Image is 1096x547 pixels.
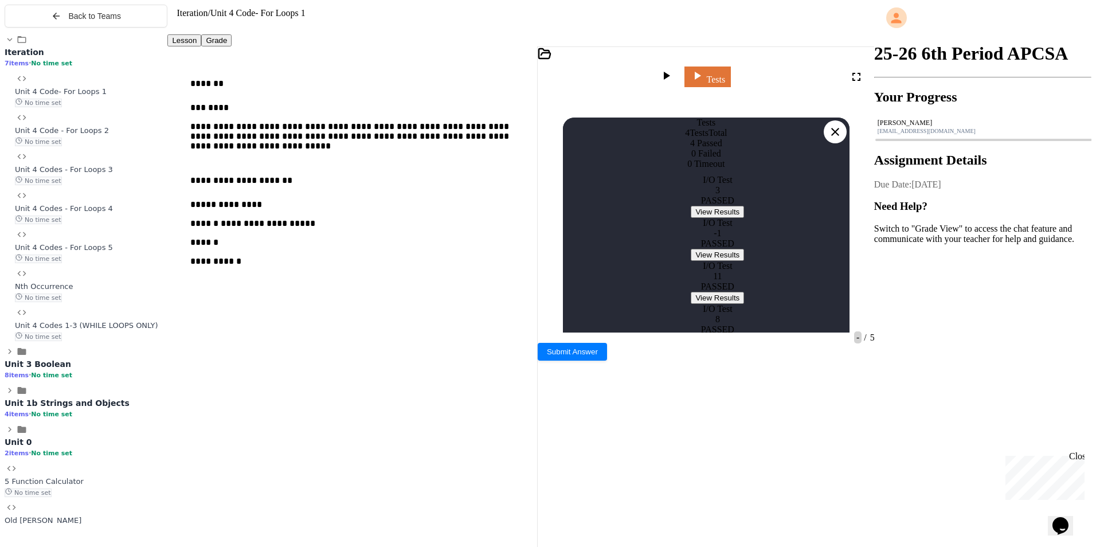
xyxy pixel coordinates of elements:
[210,8,306,18] span: Unit 4 Code- For Loops 1
[5,60,29,67] span: 7 items
[538,343,607,361] button: Submit Answer
[691,206,744,218] button: View Results
[5,48,44,57] span: Iteration
[208,8,210,18] span: /
[5,360,71,369] span: Unit 3 Boolean
[29,371,31,379] span: •
[15,126,109,135] span: Unit 4 Code - For Loops 2
[15,216,62,224] span: No time set
[177,8,208,18] span: Iteration
[167,34,201,46] button: Lesson
[874,5,1091,31] div: My Account
[1001,451,1085,500] iframe: chat widget
[29,410,31,418] span: •
[911,179,941,189] span: [DATE]
[878,128,1088,134] div: [EMAIL_ADDRESS][DOMAIN_NAME]
[31,60,72,67] span: No time set
[574,175,861,185] div: I/O Test
[868,333,875,342] span: 5
[15,282,73,291] span: Nth Occurrence
[5,5,167,28] button: Back to Teams
[691,292,744,304] button: View Results
[563,149,850,159] div: 0 Failed
[5,450,29,457] span: 2 items
[201,34,232,46] button: Grade
[15,177,62,185] span: No time set
[15,99,62,107] span: No time set
[31,411,72,418] span: No time set
[29,449,31,457] span: •
[563,138,850,149] div: 4 Passed
[874,224,1091,244] p: Switch to "Grade View" to access the chat feature and communicate with your teacher for help and ...
[29,59,31,67] span: •
[574,314,861,325] div: 8
[547,347,598,356] span: Submit Answer
[5,477,84,486] span: 5 Function Calculator
[15,294,62,302] span: No time set
[874,43,1091,64] h1: 25-26 6th Period APCSA
[15,87,107,96] span: Unit 4 Code- For Loops 1
[15,165,113,174] span: Unit 4 Codes - For Loops 3
[878,119,1088,127] div: [PERSON_NAME]
[1048,501,1085,536] iframe: chat widget
[574,282,861,292] div: PASSED
[574,239,861,249] div: PASSED
[574,196,861,206] div: PASSED
[5,5,79,73] div: Chat with us now!Close
[15,333,62,341] span: No time set
[31,372,72,379] span: No time set
[15,204,113,213] span: Unit 4 Codes - For Loops 4
[563,159,850,169] div: 0 Timeout
[5,411,29,418] span: 4 items
[854,331,862,343] span: -
[15,138,62,146] span: No time set
[574,261,861,271] div: I/O Test
[5,372,29,379] span: 8 items
[31,450,72,457] span: No time set
[691,249,744,261] button: View Results
[5,398,130,408] span: Unit 1b Strings and Objects
[5,489,52,497] span: No time set
[5,516,81,525] span: Old [PERSON_NAME]
[563,118,850,128] div: Tests
[5,437,32,447] span: Unit 0
[15,243,113,252] span: Unit 4 Codes - For Loops 5
[574,228,861,239] div: -1
[864,333,866,342] span: /
[574,325,861,335] div: PASSED
[574,304,861,314] div: I/O Test
[574,185,861,196] div: 3
[874,179,911,189] span: Due Date:
[68,11,121,21] span: Back to Teams
[684,67,731,87] a: Tests
[874,89,1091,105] h2: Your Progress
[563,128,850,138] div: 4 Test s Total
[874,153,1091,168] h2: Assignment Details
[874,200,1091,213] h3: Need Help?
[15,255,62,263] span: No time set
[574,218,861,228] div: I/O Test
[574,271,861,282] div: 11
[15,321,158,330] span: Unit 4 Codes 1-3 (WHILE LOOPS ONLY)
